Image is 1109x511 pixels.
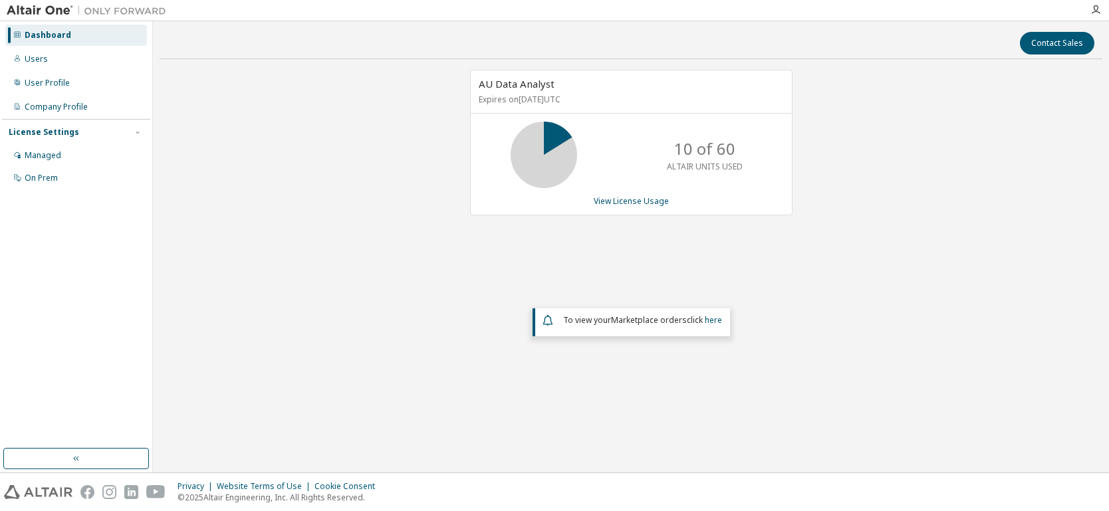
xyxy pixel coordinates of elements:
span: AU Data Analyst [479,77,554,90]
div: Users [25,54,48,64]
a: View License Usage [594,195,669,207]
img: linkedin.svg [124,485,138,499]
div: Website Terms of Use [217,481,314,492]
img: altair_logo.svg [4,485,72,499]
div: Dashboard [25,30,71,41]
p: © 2025 Altair Engineering, Inc. All Rights Reserved. [178,492,383,503]
div: Privacy [178,481,217,492]
span: To view your click [563,314,722,326]
p: 10 of 60 [674,138,735,160]
div: Cookie Consent [314,481,383,492]
img: Altair One [7,4,173,17]
a: here [705,314,722,326]
button: Contact Sales [1020,32,1094,54]
p: Expires on [DATE] UTC [479,94,781,105]
div: Managed [25,150,61,161]
div: User Profile [25,78,70,88]
img: youtube.svg [146,485,166,499]
img: instagram.svg [102,485,116,499]
p: ALTAIR UNITS USED [667,161,743,172]
div: License Settings [9,127,79,138]
div: On Prem [25,173,58,183]
em: Marketplace orders [611,314,687,326]
img: facebook.svg [80,485,94,499]
div: Company Profile [25,102,88,112]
